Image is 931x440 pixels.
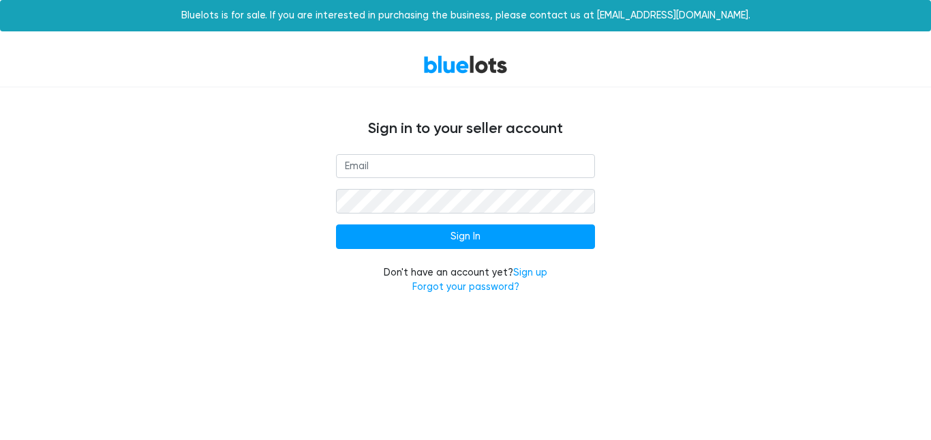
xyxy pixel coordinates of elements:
[336,265,595,295] div: Don't have an account yet?
[412,281,519,293] a: Forgot your password?
[57,120,874,138] h4: Sign in to your seller account
[513,267,547,278] a: Sign up
[336,154,595,179] input: Email
[336,224,595,249] input: Sign In
[423,55,508,74] a: BlueLots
